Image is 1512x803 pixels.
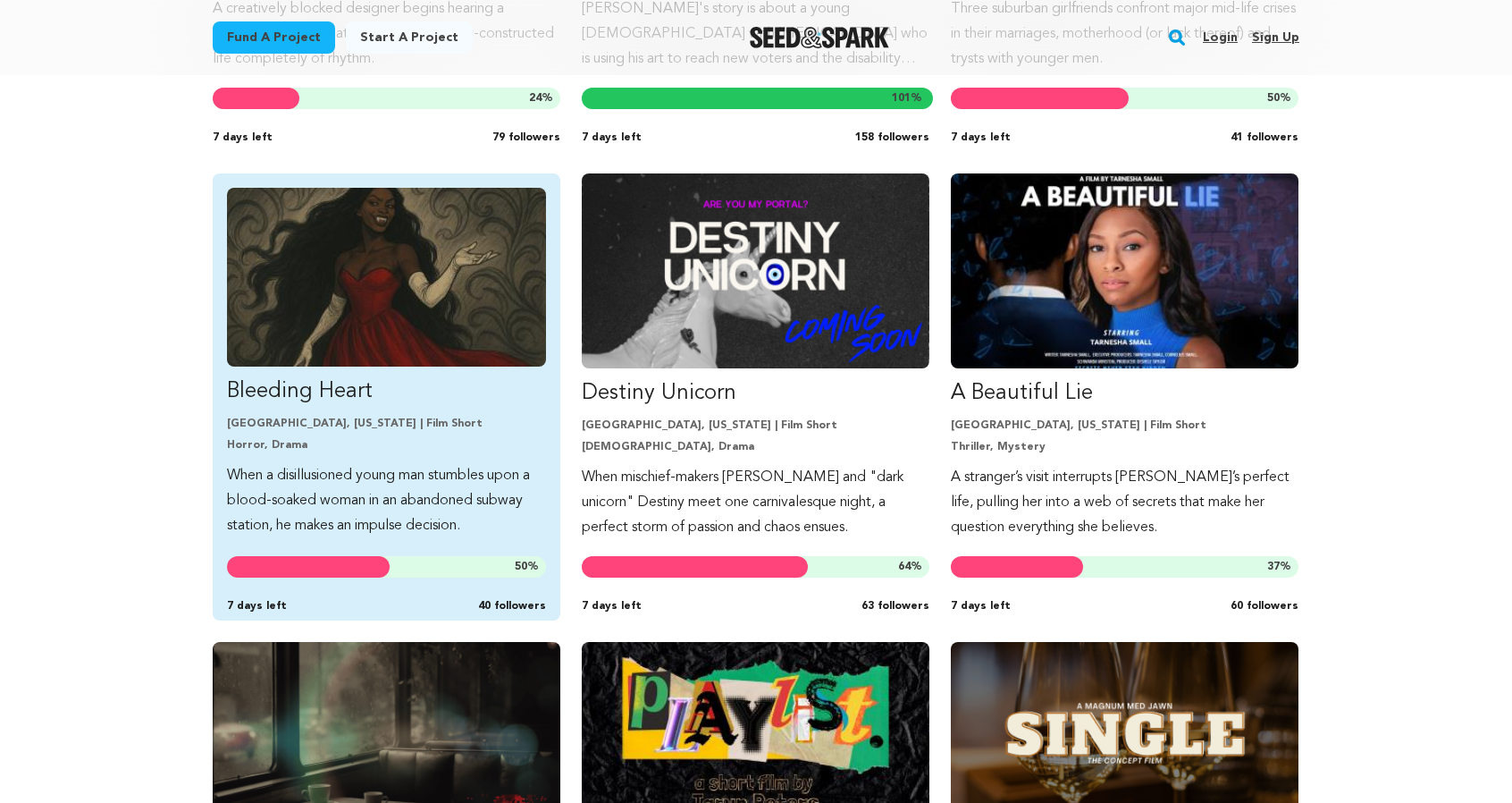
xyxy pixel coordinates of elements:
[951,173,1298,540] a: Fund A Beautiful Lie
[582,173,929,540] a: Fund Destiny Unicorn
[478,599,546,613] span: 40 followers
[213,131,273,145] span: 7 days left
[515,562,527,572] span: 50
[750,27,890,48] a: Seed&Spark Homepage
[346,21,473,54] a: Start a project
[892,93,911,104] span: 101
[227,463,546,538] p: When a disillusioned young man stumbles upon a blood-soaked woman in an abandoned subway station,...
[1231,599,1298,613] span: 60 followers
[1267,560,1291,574] span: %
[1252,23,1299,52] a: Sign up
[227,417,546,431] p: [GEOGRAPHIC_DATA], [US_STATE] | Film Short
[582,440,929,454] p: [DEMOGRAPHIC_DATA], Drama
[1267,93,1280,104] span: 50
[951,599,1011,613] span: 7 days left
[861,599,929,613] span: 63 followers
[951,440,1298,454] p: Thriller, Mystery
[227,599,287,613] span: 7 days left
[529,93,542,104] span: 24
[529,91,553,106] span: %
[1231,131,1298,145] span: 41 followers
[582,465,929,540] p: When mischief-makers [PERSON_NAME] and "dark unicorn" Destiny meet one carnivalesque night, a per...
[1267,562,1280,572] span: 37
[582,418,929,433] p: [GEOGRAPHIC_DATA], [US_STATE] | Film Short
[750,27,890,48] img: Seed&Spark Logo Dark Mode
[951,418,1298,433] p: [GEOGRAPHIC_DATA], [US_STATE] | Film Short
[898,562,911,572] span: 64
[892,91,922,106] span: %
[492,131,560,145] span: 79 followers
[515,560,539,574] span: %
[898,560,922,574] span: %
[227,377,546,406] p: Bleeding Heart
[213,21,335,54] a: Fund a project
[951,131,1011,145] span: 7 days left
[951,465,1298,540] p: A stranger’s visit interrupts [PERSON_NAME]’s perfect life, pulling her into a web of secrets tha...
[227,438,546,452] p: Horror, Drama
[582,379,929,408] p: Destiny Unicorn
[582,131,642,145] span: 7 days left
[951,379,1298,408] p: A Beautiful Lie
[1267,91,1291,106] span: %
[227,188,546,538] a: Fund Bleeding Heart
[855,131,929,145] span: 158 followers
[1203,23,1238,52] a: Login
[582,599,642,613] span: 7 days left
